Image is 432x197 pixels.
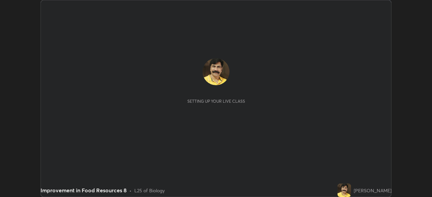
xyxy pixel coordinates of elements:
[354,187,391,194] div: [PERSON_NAME]
[134,187,165,194] div: L25 of Biology
[337,184,351,197] img: f9415292396d47fe9738fb67822c10e9.jpg
[187,99,245,104] div: Setting up your live class
[129,187,132,194] div: •
[202,58,230,85] img: f9415292396d47fe9738fb67822c10e9.jpg
[40,186,127,194] div: Improvement in Food Resources 8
